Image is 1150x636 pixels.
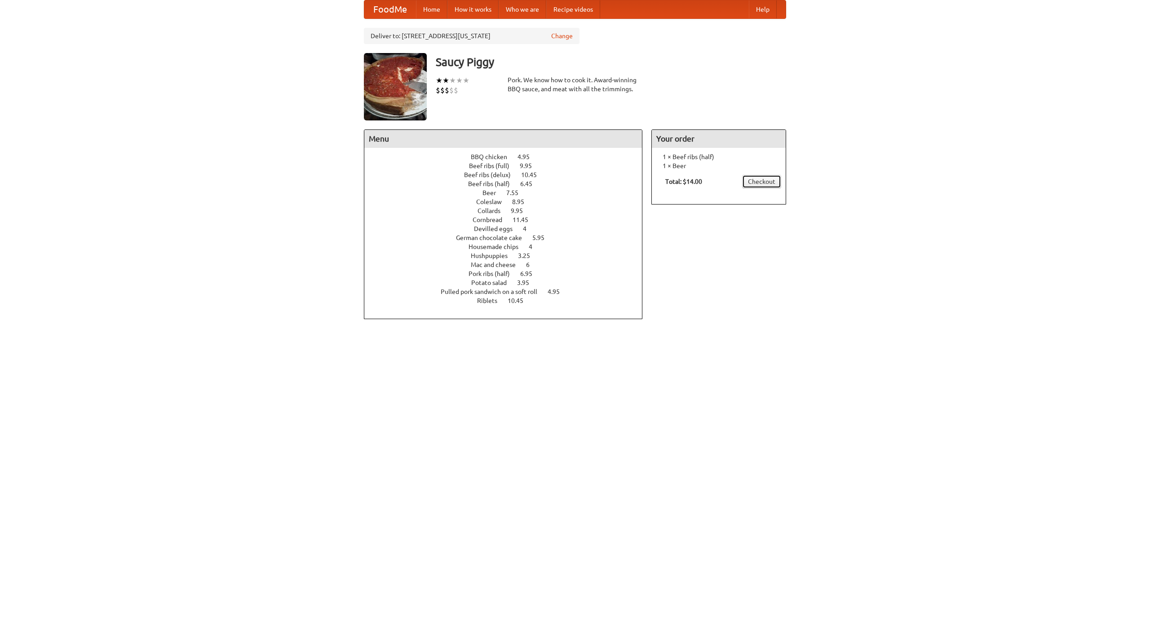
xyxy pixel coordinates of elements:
span: 7.55 [506,189,527,196]
span: BBQ chicken [471,153,516,160]
span: Beef ribs (delux) [464,171,520,178]
span: Coleslaw [476,198,511,205]
span: 11.45 [513,216,537,223]
li: 1 × Beer [656,161,781,170]
li: 1 × Beef ribs (half) [656,152,781,161]
li: ★ [463,76,469,85]
li: ★ [449,76,456,85]
span: Hushpuppies [471,252,517,259]
h4: Your order [652,130,786,148]
span: 4 [529,243,541,250]
a: Collards 9.95 [478,207,540,214]
span: 3.25 [518,252,539,259]
li: ★ [442,76,449,85]
img: angular.jpg [364,53,427,120]
span: Cornbread [473,216,511,223]
span: Potato salad [471,279,516,286]
span: Housemade chips [469,243,527,250]
li: $ [454,85,458,95]
a: How it works [447,0,499,18]
span: Beef ribs (half) [468,180,519,187]
a: Mac and cheese 6 [471,261,546,268]
span: 9.95 [520,162,541,169]
a: Who we are [499,0,546,18]
a: Potato salad 3.95 [471,279,546,286]
li: $ [449,85,454,95]
h4: Menu [364,130,642,148]
h3: Saucy Piggy [436,53,786,71]
div: Deliver to: [STREET_ADDRESS][US_STATE] [364,28,579,44]
a: Beef ribs (delux) 10.45 [464,171,553,178]
a: Beef ribs (full) 9.95 [469,162,548,169]
a: Beer 7.55 [482,189,535,196]
a: Checkout [742,175,781,188]
li: ★ [436,76,442,85]
span: Riblets [477,297,506,304]
span: Beer [482,189,505,196]
a: Coleslaw 8.95 [476,198,541,205]
span: Collards [478,207,509,214]
span: 6.45 [520,180,541,187]
a: Devilled eggs 4 [474,225,543,232]
span: German chocolate cake [456,234,531,241]
span: Pork ribs (half) [469,270,519,277]
a: Hushpuppies 3.25 [471,252,547,259]
a: Change [551,31,573,40]
a: Cornbread 11.45 [473,216,545,223]
span: Pulled pork sandwich on a soft roll [441,288,546,295]
span: Beef ribs (full) [469,162,518,169]
span: 10.45 [521,171,546,178]
span: 10.45 [508,297,532,304]
a: Home [416,0,447,18]
a: Recipe videos [546,0,600,18]
a: FoodMe [364,0,416,18]
span: 4.95 [548,288,569,295]
li: $ [436,85,440,95]
a: Housemade chips 4 [469,243,549,250]
span: 4 [523,225,535,232]
span: 3.95 [517,279,538,286]
div: Pork. We know how to cook it. Award-winning BBQ sauce, and meat with all the trimmings. [508,76,642,93]
span: 6.95 [520,270,541,277]
a: BBQ chicken 4.95 [471,153,546,160]
span: 8.95 [512,198,533,205]
span: 9.95 [511,207,532,214]
b: Total: $14.00 [665,178,702,185]
span: 6 [526,261,539,268]
li: ★ [456,76,463,85]
span: Mac and cheese [471,261,525,268]
a: Help [749,0,777,18]
a: Pulled pork sandwich on a soft roll 4.95 [441,288,576,295]
a: Beef ribs (half) 6.45 [468,180,549,187]
span: 5.95 [532,234,553,241]
a: German chocolate cake 5.95 [456,234,561,241]
a: Pork ribs (half) 6.95 [469,270,549,277]
span: Devilled eggs [474,225,522,232]
li: $ [445,85,449,95]
span: 4.95 [517,153,539,160]
li: $ [440,85,445,95]
a: Riblets 10.45 [477,297,540,304]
